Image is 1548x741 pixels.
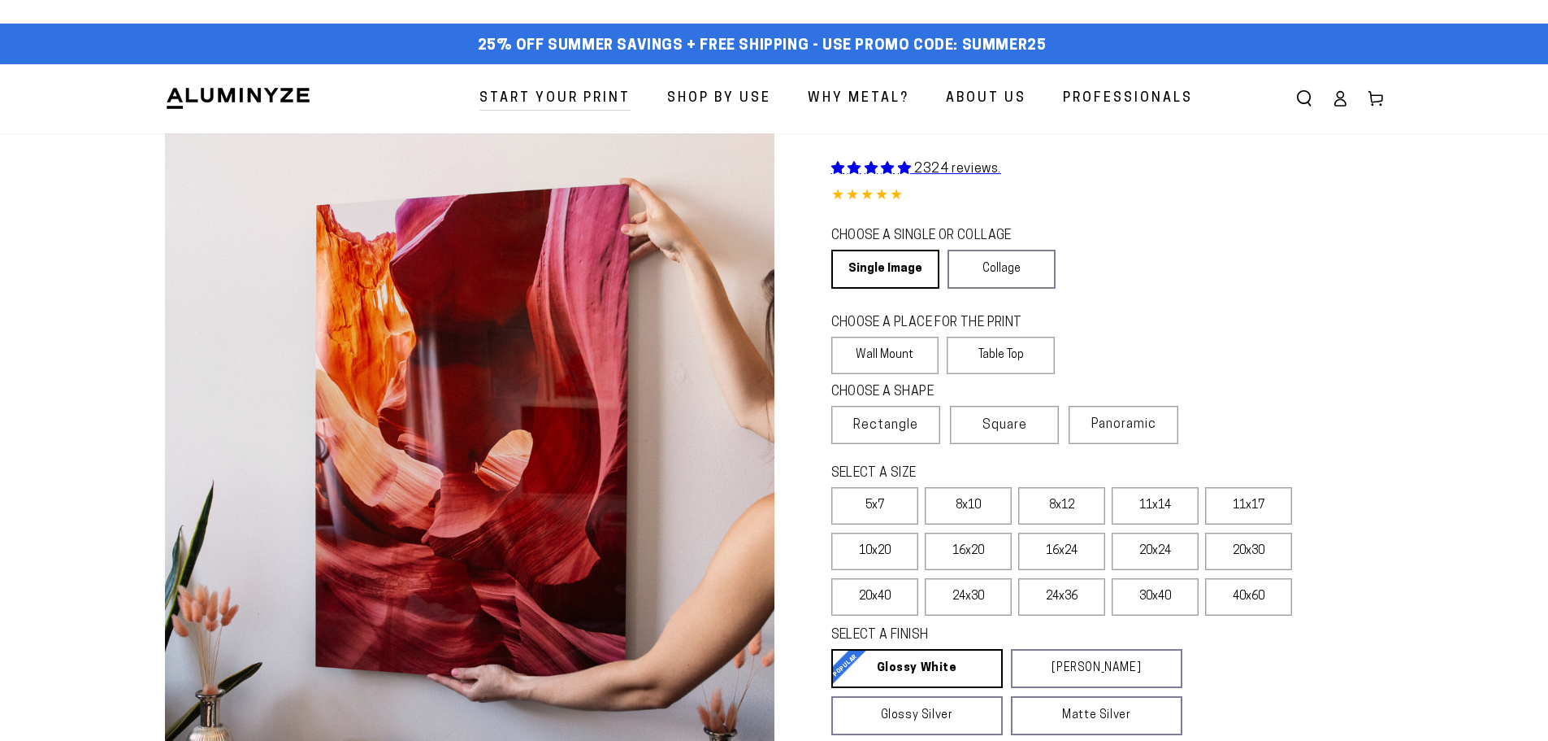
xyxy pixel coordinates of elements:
[934,77,1039,120] a: About Us
[831,578,918,616] label: 20x40
[478,37,1047,55] span: 25% off Summer Savings + Free Shipping - Use Promo Code: SUMMER25
[796,77,921,120] a: Why Metal?
[808,87,909,111] span: Why Metal?
[925,578,1012,616] label: 24x30
[947,250,1056,289] a: Collage
[831,533,918,570] label: 10x20
[1051,77,1205,120] a: Professionals
[1112,487,1199,525] label: 11x14
[667,87,771,111] span: Shop By Use
[831,626,1143,645] legend: SELECT A FINISH
[947,337,1055,374] label: Table Top
[479,87,631,111] span: Start Your Print
[1112,533,1199,570] label: 20x24
[925,487,1012,525] label: 8x10
[165,86,311,111] img: Aluminyze
[1091,418,1156,431] span: Panoramic
[831,487,918,525] label: 5x7
[1011,696,1182,735] a: Matte Silver
[1011,649,1182,688] a: [PERSON_NAME]
[1205,487,1292,525] label: 11x17
[831,314,1040,333] legend: CHOOSE A PLACE FOR THE PRINT
[914,163,1001,176] span: 2324 reviews.
[831,163,1001,176] a: 2324 reviews.
[831,383,1043,402] legend: CHOOSE A SHAPE
[1286,81,1322,116] summary: Search our site
[831,696,1003,735] a: Glossy Silver
[831,464,1156,483] legend: SELECT A SIZE
[831,337,939,374] label: Wall Mount
[1018,487,1105,525] label: 8x12
[853,416,918,435] span: Rectangle
[655,77,783,120] a: Shop By Use
[831,227,1041,246] legend: CHOOSE A SINGLE OR COLLAGE
[946,87,1026,111] span: About Us
[1205,533,1292,570] label: 20x30
[1112,578,1199,616] label: 30x40
[831,185,1384,208] div: 4.85 out of 5.0 stars
[831,250,939,289] a: Single Image
[1018,533,1105,570] label: 16x24
[467,77,643,120] a: Start Your Print
[1063,87,1193,111] span: Professionals
[1018,578,1105,616] label: 24x36
[1205,578,1292,616] label: 40x60
[831,649,1003,688] a: Glossy White
[982,416,1027,435] span: Square
[925,533,1012,570] label: 16x20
